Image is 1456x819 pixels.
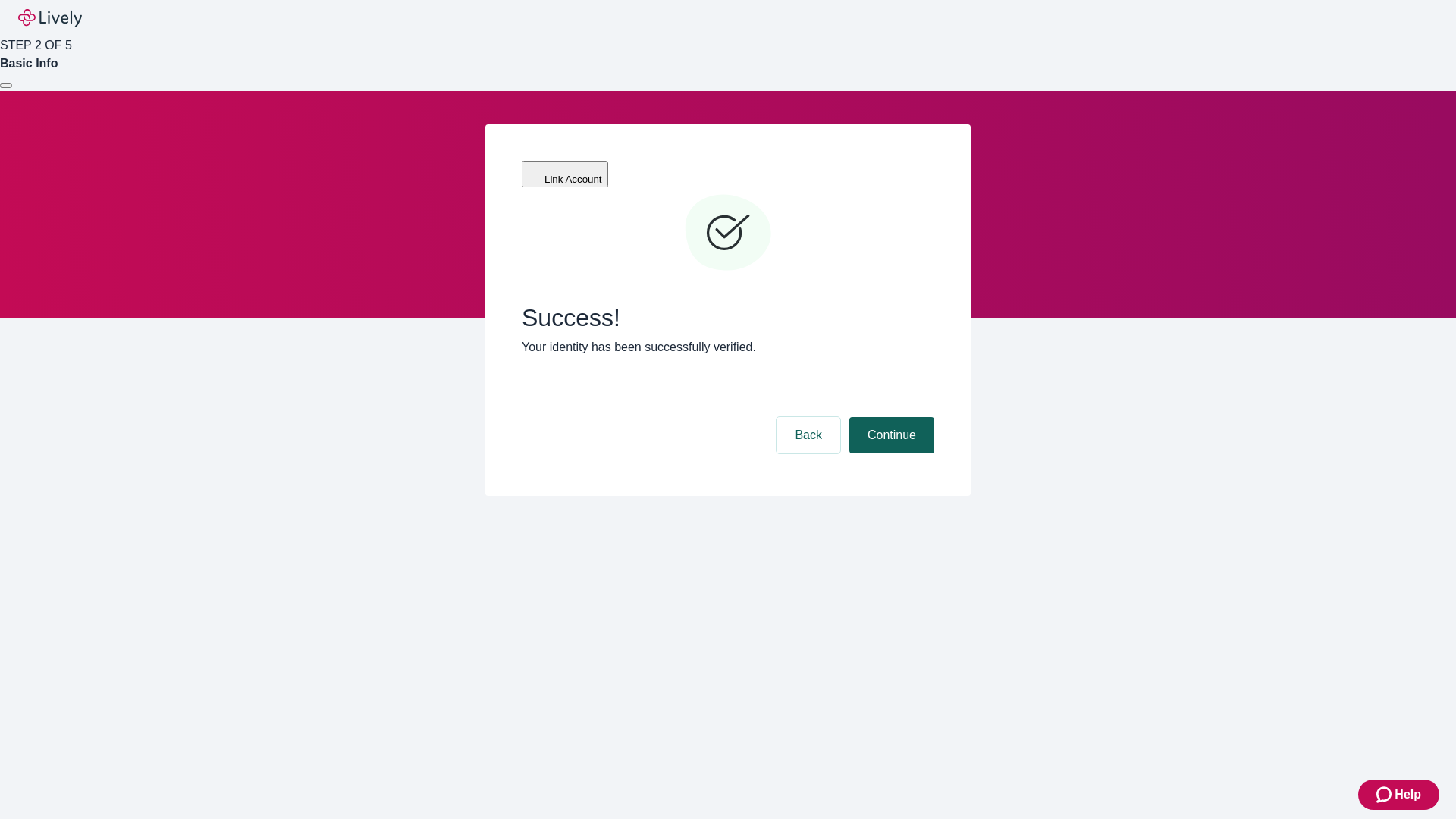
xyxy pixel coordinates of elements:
svg: Zendesk support icon [1376,786,1395,804]
button: Continue [849,417,934,453]
button: Zendesk support iconHelp [1358,780,1439,810]
img: Lively [18,9,82,27]
button: Back [777,417,840,453]
span: Success! [522,303,934,332]
span: Help [1395,786,1421,804]
p: Your identity has been successfully verified. [522,338,934,356]
svg: Checkmark icon [682,188,773,279]
button: Link Account [522,161,608,187]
